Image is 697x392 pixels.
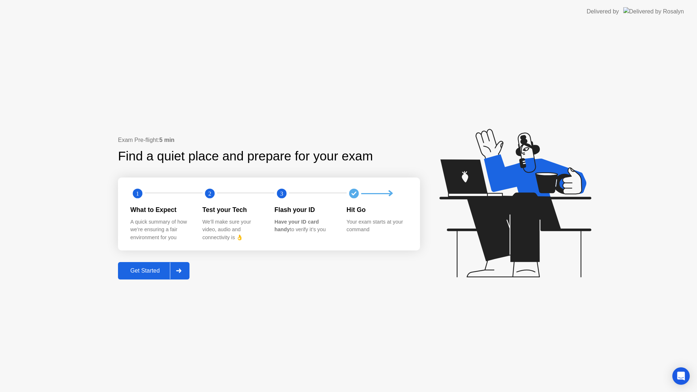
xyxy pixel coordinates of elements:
div: Open Intercom Messenger [672,367,690,385]
div: Exam Pre-flight: [118,136,420,144]
div: What to Expect [130,205,191,215]
div: Delivered by [587,7,619,16]
img: Delivered by Rosalyn [623,7,684,16]
div: Your exam starts at your command [347,218,407,234]
div: A quick summary of how we’re ensuring a fair environment for you [130,218,191,242]
b: 5 min [159,137,175,143]
div: Find a quiet place and prepare for your exam [118,147,374,166]
text: 2 [208,190,211,197]
text: 3 [280,190,283,197]
button: Get Started [118,262,189,279]
div: to verify it’s you [274,218,335,234]
div: We’ll make sure your video, audio and connectivity is 👌 [203,218,263,242]
div: Flash your ID [274,205,335,215]
text: 1 [136,190,139,197]
div: Hit Go [347,205,407,215]
b: Have your ID card handy [274,219,319,233]
div: Test your Tech [203,205,263,215]
div: Get Started [120,268,170,274]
